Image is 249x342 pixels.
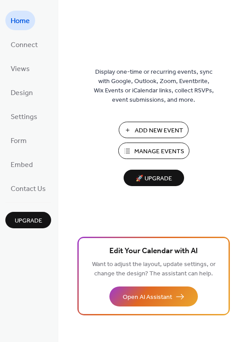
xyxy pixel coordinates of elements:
span: Edit Your Calendar with AI [109,245,198,258]
span: Embed [11,158,33,172]
span: Form [11,134,27,148]
a: Connect [5,35,43,54]
span: Views [11,62,30,76]
button: Manage Events [118,143,189,159]
button: Open AI Assistant [109,286,198,306]
a: Embed [5,155,38,174]
a: Settings [5,107,43,126]
a: Views [5,59,35,78]
span: Add New Event [135,126,183,135]
a: Contact Us [5,179,51,198]
button: 🚀 Upgrade [124,170,184,186]
span: 🚀 Upgrade [129,173,179,185]
a: Design [5,83,38,102]
button: Add New Event [119,122,189,138]
a: Form [5,131,32,150]
span: Upgrade [15,216,42,226]
span: Manage Events [134,147,184,156]
button: Upgrade [5,212,51,228]
span: Open AI Assistant [123,293,172,302]
span: Connect [11,38,38,52]
span: Want to adjust the layout, update settings, or change the design? The assistant can help. [92,258,216,280]
a: Home [5,11,35,30]
span: Contact Us [11,182,46,196]
span: Home [11,14,30,28]
span: Display one-time or recurring events, sync with Google, Outlook, Zoom, Eventbrite, Wix Events or ... [94,68,214,105]
span: Settings [11,110,37,124]
span: Design [11,86,33,100]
